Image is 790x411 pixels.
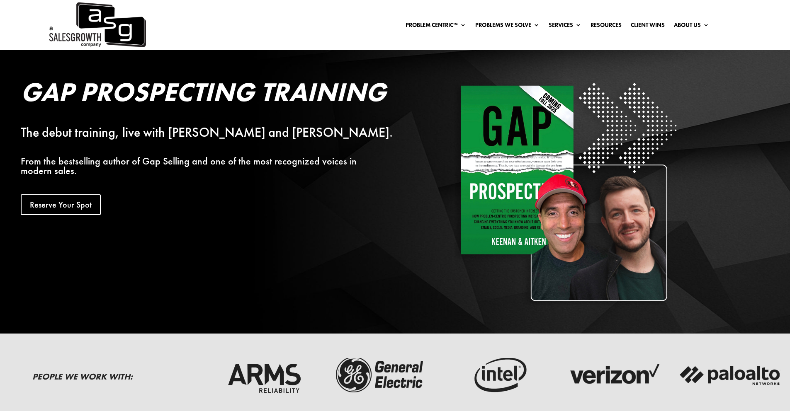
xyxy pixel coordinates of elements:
[591,22,622,31] a: Resources
[21,79,408,109] h2: Gap Prospecting Training
[455,79,681,305] img: Square White - Shadow
[406,22,466,31] a: Problem Centric™
[674,22,709,31] a: About Us
[21,128,408,138] div: The debut training, live with [PERSON_NAME] and [PERSON_NAME].
[475,22,540,31] a: Problems We Solve
[21,156,408,176] p: From the bestselling author of Gap Selling and one of the most recognized voices in modern sales.
[562,354,666,396] img: verizon-logo-dark
[329,354,433,396] img: ge-logo-dark
[445,354,549,396] img: intel-logo-dark
[549,22,581,31] a: Services
[678,354,782,396] img: palato-networks-logo-dark
[21,194,101,215] a: Reserve Your Spot
[212,354,316,396] img: arms-reliability-logo-dark
[631,22,665,31] a: Client Wins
